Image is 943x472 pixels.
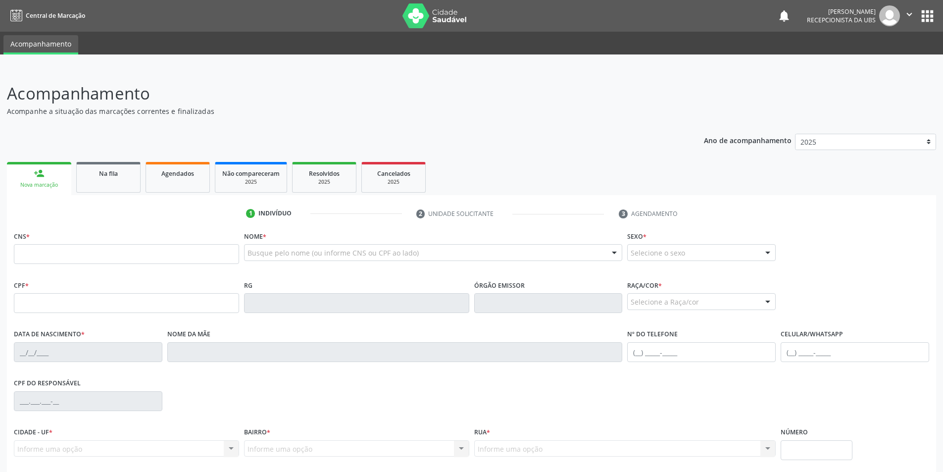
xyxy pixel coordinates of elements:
span: Cancelados [377,169,410,178]
button: apps [919,7,936,25]
input: (__) _____-_____ [781,342,929,362]
label: Celular/WhatsApp [781,327,843,342]
i:  [904,9,915,20]
span: Selecione a Raça/cor [631,297,699,307]
span: Central de Marcação [26,11,85,20]
label: Rua [474,425,490,440]
span: Não compareceram [222,169,280,178]
label: Número [781,425,808,440]
a: Central de Marcação [7,7,85,24]
label: CNS [14,229,30,244]
div: 2025 [222,178,280,186]
label: Raça/cor [627,278,662,293]
label: Data de nascimento [14,327,85,342]
label: Sexo [627,229,646,244]
label: Bairro [244,425,270,440]
a: Acompanhamento [3,35,78,54]
button: notifications [777,9,791,23]
div: person_add [34,168,45,179]
input: (__) _____-_____ [627,342,776,362]
label: Órgão emissor [474,278,525,293]
img: img [879,5,900,26]
input: __/__/____ [14,342,162,362]
div: Indivíduo [258,209,292,218]
label: Nome [244,229,266,244]
label: CPF [14,278,29,293]
label: Nome da mãe [167,327,210,342]
div: Nova marcação [14,181,64,189]
label: CPF do responsável [14,376,81,391]
label: RG [244,278,252,293]
div: 2025 [299,178,349,186]
div: 2025 [369,178,418,186]
span: Na fila [99,169,118,178]
p: Ano de acompanhamento [704,134,792,146]
span: Recepcionista da UBS [807,16,876,24]
span: Busque pelo nome (ou informe CNS ou CPF ao lado) [248,248,419,258]
p: Acompanhe a situação das marcações correntes e finalizadas [7,106,657,116]
span: Selecione o sexo [631,248,685,258]
button:  [900,5,919,26]
label: Cidade - UF [14,425,52,440]
div: [PERSON_NAME] [807,7,876,16]
p: Acompanhamento [7,81,657,106]
span: Resolvidos [309,169,340,178]
span: Agendados [161,169,194,178]
div: 1 [246,209,255,218]
label: Nº do Telefone [627,327,678,342]
input: ___.___.___-__ [14,391,162,411]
